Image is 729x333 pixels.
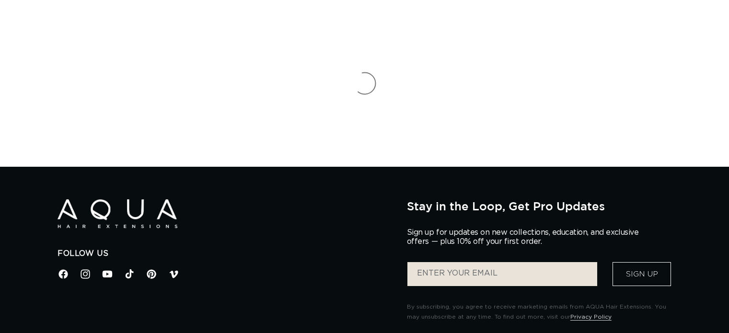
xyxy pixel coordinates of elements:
p: Sign up for updates on new collections, education, and exclusive offers — plus 10% off your first... [407,228,647,246]
button: Sign Up [613,262,671,286]
img: Aqua Hair Extensions [58,199,177,229]
input: ENTER YOUR EMAIL [407,262,597,286]
h2: Follow Us [58,249,393,259]
p: By subscribing, you agree to receive marketing emails from AQUA Hair Extensions. You may unsubscr... [407,302,671,322]
a: Privacy Policy [570,314,612,320]
h2: Stay in the Loop, Get Pro Updates [407,199,671,213]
